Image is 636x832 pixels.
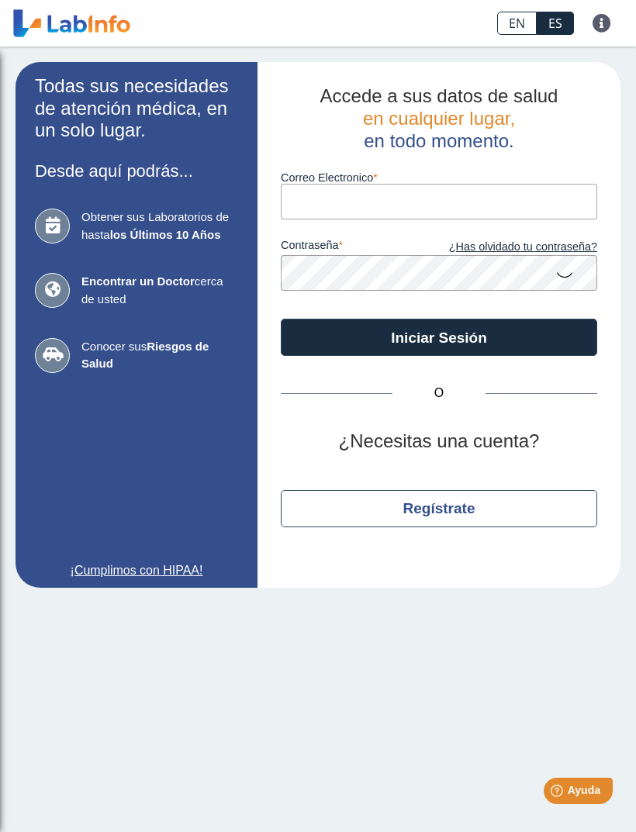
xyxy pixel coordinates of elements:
[320,85,558,106] span: Accede a sus datos de salud
[497,12,537,35] a: EN
[35,161,238,181] h3: Desde aquí podrás...
[81,273,238,308] span: cerca de usted
[498,772,619,815] iframe: Help widget launcher
[281,430,597,453] h2: ¿Necesitas una cuenta?
[35,561,238,580] a: ¡Cumplimos con HIPAA!
[281,239,439,256] label: contraseña
[81,209,238,243] span: Obtener sus Laboratorios de hasta
[281,319,597,356] button: Iniciar Sesión
[392,384,486,402] span: O
[81,274,195,288] b: Encontrar un Doctor
[364,130,513,151] span: en todo momento.
[81,338,238,373] span: Conocer sus
[35,75,238,142] h2: Todas sus necesidades de atención médica, en un solo lugar.
[439,239,597,256] a: ¿Has olvidado tu contraseña?
[537,12,574,35] a: ES
[281,171,597,184] label: Correo Electronico
[363,108,515,129] span: en cualquier lugar,
[110,228,221,241] b: los Últimos 10 Años
[281,490,597,527] button: Regístrate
